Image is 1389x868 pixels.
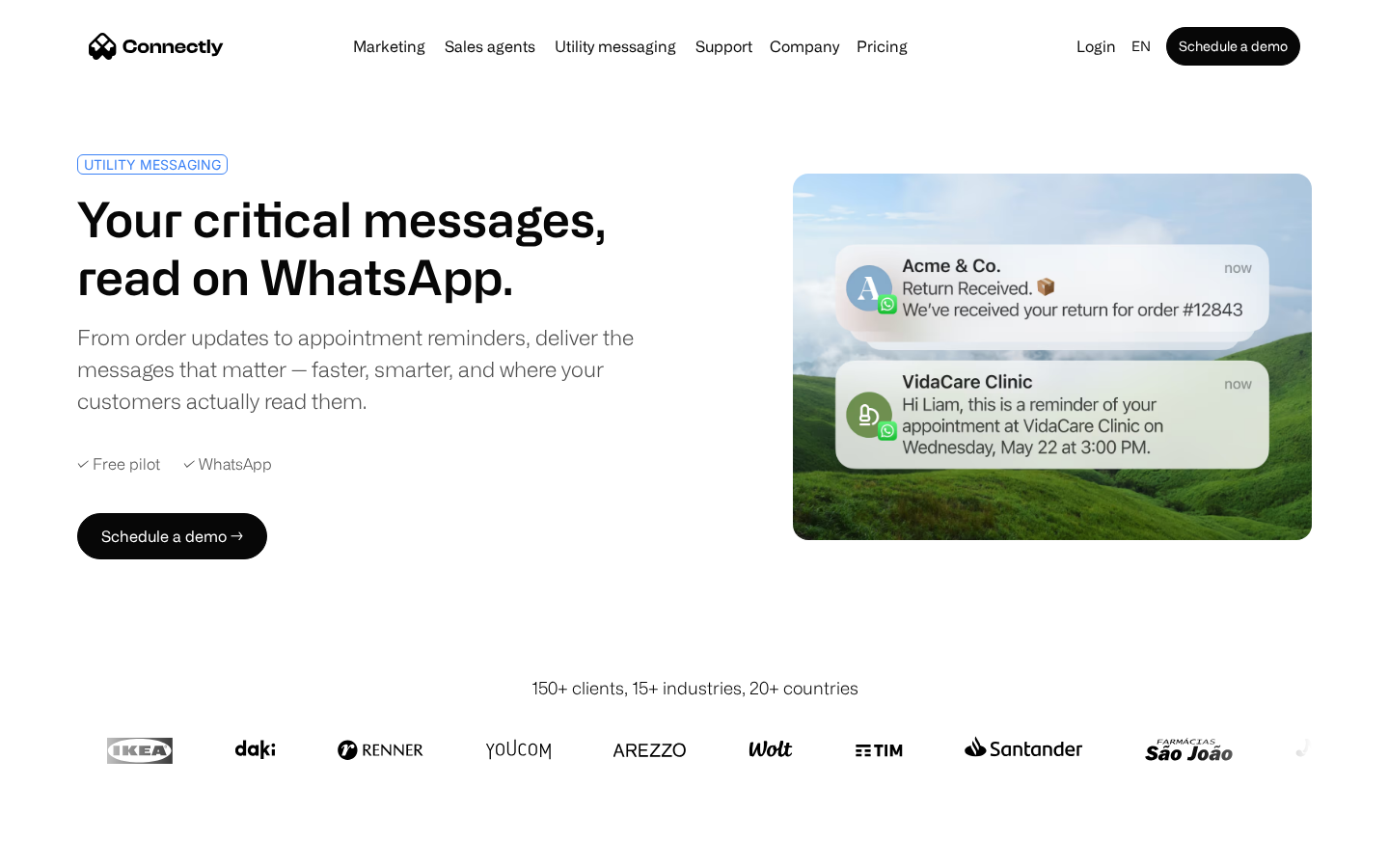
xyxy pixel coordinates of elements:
div: Company [770,33,839,60]
a: Utility messaging [547,39,684,54]
a: Schedule a demo → [77,513,267,559]
a: Login [1069,33,1124,60]
a: home [89,32,224,61]
a: Schedule a demo [1166,27,1300,66]
aside: Language selected: English [19,832,116,861]
div: Company [764,33,845,60]
h1: Your critical messages, read on WhatsApp. [77,190,687,306]
ul: Language list [39,834,116,861]
div: ✓ WhatsApp [183,455,272,474]
div: UTILITY MESSAGING [84,157,221,172]
div: en [1131,33,1151,60]
a: Support [688,39,760,54]
div: From order updates to appointment reminders, deliver the messages that matter — faster, smarter, ... [77,321,687,417]
div: ✓ Free pilot [77,455,160,474]
a: Marketing [345,39,433,54]
a: Pricing [849,39,915,54]
div: 150+ clients, 15+ industries, 20+ countries [531,675,858,701]
a: Sales agents [437,39,543,54]
div: en [1124,33,1162,60]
